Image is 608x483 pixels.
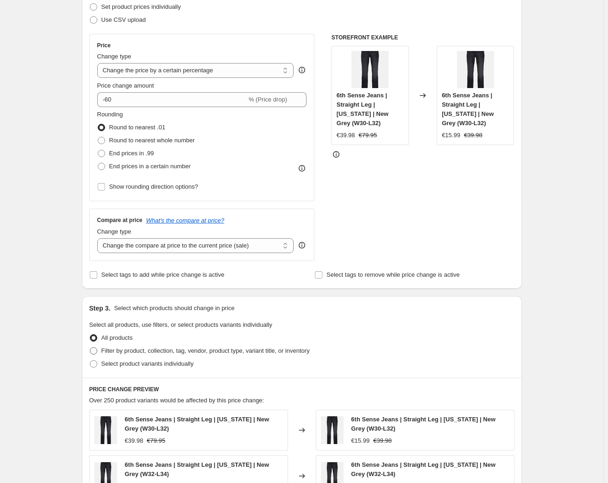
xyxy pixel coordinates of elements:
[109,124,165,131] span: Round to nearest .01
[332,34,514,41] h6: STOREFRONT EXAMPLE
[351,51,389,88] img: 6thSensemen_sNevadaJeansNewGrey_f_80x.jpg
[97,92,247,107] input: -15
[457,51,494,88] img: 6thSensemen_sNevadaJeansNewGrey_f_80x.jpg
[147,436,165,445] strike: €79.95
[249,96,287,103] span: % (Price drop)
[297,65,307,75] div: help
[101,3,181,10] span: Set product prices individually
[97,53,132,60] span: Change type
[89,321,272,328] span: Select all products, use filters, or select products variants individually
[109,163,191,170] span: End prices in a certain number
[337,92,389,127] span: 6th Sense Jeans | Straight Leg | [US_STATE] | New Grey (W30-L32)
[125,436,143,445] div: €39.98
[114,304,234,313] p: Select which products should change in price
[109,150,154,157] span: End prices in .99
[351,416,495,432] span: 6th Sense Jeans | Straight Leg | [US_STATE] | New Grey (W30-L32)
[464,131,483,140] strike: €39.98
[101,16,146,23] span: Use CSV upload
[109,137,195,144] span: Round to nearest whole number
[109,183,198,190] span: Show rounding direction options?
[442,131,460,140] div: €15.99
[89,386,514,393] h6: PRICE CHANGE PREVIEW
[359,131,377,140] strike: €79.95
[94,416,118,444] img: 6thSensemen_sNevadaJeansNewGrey_f_80x.jpg
[373,436,392,445] strike: €39.98
[442,92,494,127] span: 6th Sense Jeans | Straight Leg | [US_STATE] | New Grey (W30-L32)
[351,436,370,445] div: €15.99
[97,228,132,235] span: Change type
[326,271,460,278] span: Select tags to remove while price change is active
[89,304,111,313] h2: Step 3.
[125,461,269,477] span: 6th Sense Jeans | Straight Leg | [US_STATE] | New Grey (W32-L34)
[297,241,307,250] div: help
[351,461,495,477] span: 6th Sense Jeans | Straight Leg | [US_STATE] | New Grey (W32-L34)
[146,217,225,224] button: What's the compare at price?
[125,416,269,432] span: 6th Sense Jeans | Straight Leg | [US_STATE] | New Grey (W30-L32)
[97,42,111,49] h3: Price
[101,347,310,354] span: Filter by product, collection, tag, vendor, product type, variant title, or inventory
[101,334,133,341] span: All products
[101,360,194,367] span: Select product variants individually
[321,416,344,444] img: 6thSensemen_sNevadaJeansNewGrey_f_80x.jpg
[97,111,123,118] span: Rounding
[101,271,225,278] span: Select tags to add while price change is active
[337,131,355,140] div: €39.98
[89,397,264,404] span: Over 250 product variants would be affected by this price change:
[97,82,154,89] span: Price change amount
[97,216,143,224] h3: Compare at price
